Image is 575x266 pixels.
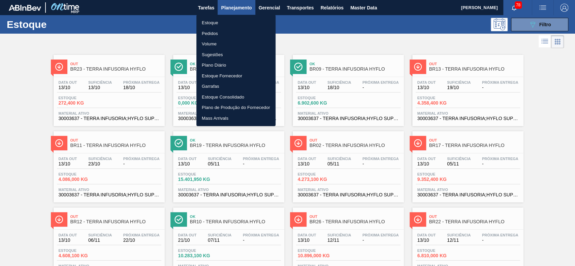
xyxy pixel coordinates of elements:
[196,39,276,49] a: Volume
[196,81,276,92] a: Garrafas
[196,17,276,28] a: Estoque
[196,71,276,81] a: Estoque Fornecedor
[196,28,276,39] a: Pedidos
[196,92,276,103] a: Estoque Consolidado
[196,102,276,113] a: Plano de Produção do Fornecedor
[196,113,276,124] a: Mass Arrivals
[196,49,276,60] a: Sugestões
[196,60,276,71] a: Plano Diário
